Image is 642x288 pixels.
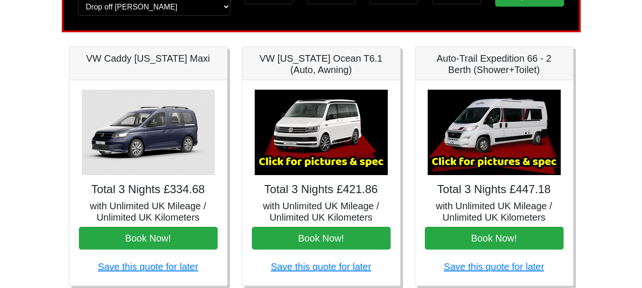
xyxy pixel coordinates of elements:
[425,227,564,250] button: Book Now!
[444,261,544,272] a: Save this quote for later
[252,183,391,196] h4: Total 3 Nights £421.86
[98,261,198,272] a: Save this quote for later
[428,90,561,175] img: Auto-Trail Expedition 66 - 2 Berth (Shower+Toilet)
[271,261,371,272] a: Save this quote for later
[79,200,218,223] h5: with Unlimited UK Mileage / Unlimited UK Kilometers
[252,53,391,75] h5: VW [US_STATE] Ocean T6.1 (Auto, Awning)
[425,53,564,75] h5: Auto-Trail Expedition 66 - 2 Berth (Shower+Toilet)
[255,90,388,175] img: VW California Ocean T6.1 (Auto, Awning)
[425,200,564,223] h5: with Unlimited UK Mileage / Unlimited UK Kilometers
[82,90,215,175] img: VW Caddy California Maxi
[79,227,218,250] button: Book Now!
[79,183,218,196] h4: Total 3 Nights £334.68
[252,200,391,223] h5: with Unlimited UK Mileage / Unlimited UK Kilometers
[425,183,564,196] h4: Total 3 Nights £447.18
[252,227,391,250] button: Book Now!
[79,53,218,64] h5: VW Caddy [US_STATE] Maxi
